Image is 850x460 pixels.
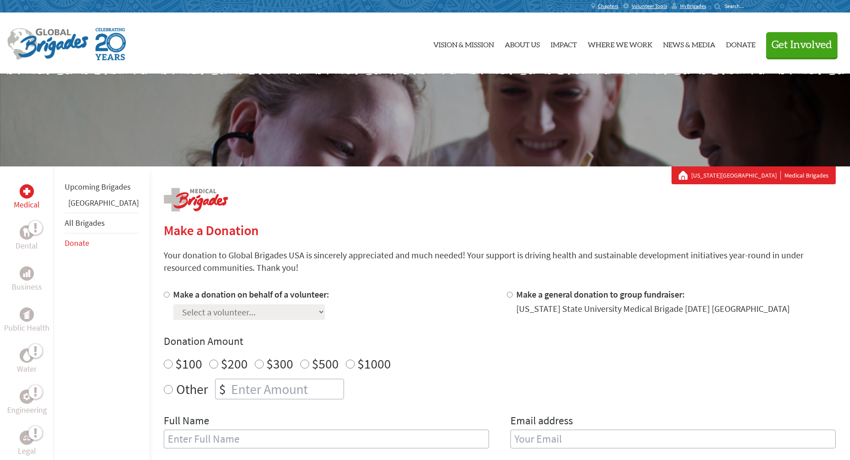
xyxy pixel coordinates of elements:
[7,28,88,60] img: Global Brigades Logo
[20,266,34,281] div: Business
[7,390,47,416] a: EngineeringEngineering
[14,184,40,211] a: MedicalMedical
[175,355,202,372] label: $100
[95,28,126,60] img: Global Brigades Celebrating 20 Years
[510,414,573,430] label: Email address
[65,233,139,253] li: Donate
[691,171,781,180] a: [US_STATE][GEOGRAPHIC_DATA]
[357,355,391,372] label: $1000
[20,348,34,363] div: Water
[516,303,790,315] div: [US_STATE] State University Medical Brigade [DATE] [GEOGRAPHIC_DATA]
[4,322,50,334] p: Public Health
[173,289,329,300] label: Make a donation on behalf of a volunteer:
[510,430,836,448] input: Your Email
[23,350,30,361] img: Water
[216,379,229,399] div: $
[20,184,34,199] div: Medical
[164,334,836,348] h4: Donation Amount
[164,414,209,430] label: Full Name
[23,188,30,195] img: Medical
[679,171,829,180] div: Medical Brigades
[20,225,34,240] div: Dental
[65,213,139,233] li: All Brigades
[164,222,836,238] h2: Make a Donation
[663,20,715,66] a: News & Media
[164,249,836,274] p: Your donation to Global Brigades USA is sincerely appreciated and much needed! Your support is dr...
[16,240,38,252] p: Dental
[766,32,838,58] button: Get Involved
[266,355,293,372] label: $300
[20,307,34,322] div: Public Health
[505,20,540,66] a: About Us
[771,40,832,50] span: Get Involved
[65,238,89,248] a: Donate
[23,310,30,319] img: Public Health
[516,289,685,300] label: Make a general donation to group fundraiser:
[551,20,577,66] a: Impact
[12,266,42,293] a: BusinessBusiness
[20,390,34,404] div: Engineering
[12,281,42,293] p: Business
[65,182,131,192] a: Upcoming Brigades
[23,393,30,400] img: Engineering
[312,355,339,372] label: $500
[4,307,50,334] a: Public HealthPublic Health
[17,363,37,375] p: Water
[164,188,228,211] img: logo-medical.png
[23,270,30,277] img: Business
[65,197,139,213] li: Guatemala
[65,218,105,228] a: All Brigades
[176,379,208,399] label: Other
[433,20,494,66] a: Vision & Mission
[23,228,30,236] img: Dental
[725,3,750,9] input: Search...
[229,379,344,399] input: Enter Amount
[588,20,652,66] a: Where We Work
[221,355,248,372] label: $200
[726,20,755,66] a: Donate
[7,404,47,416] p: Engineering
[14,199,40,211] p: Medical
[20,431,34,445] div: Legal Empowerment
[65,177,139,197] li: Upcoming Brigades
[680,3,706,10] span: MyBrigades
[632,3,667,10] span: Volunteer Tools
[17,348,37,375] a: WaterWater
[598,3,618,10] span: Chapters
[16,225,38,252] a: DentalDental
[68,198,139,208] a: [GEOGRAPHIC_DATA]
[23,435,30,440] img: Legal Empowerment
[164,430,489,448] input: Enter Full Name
